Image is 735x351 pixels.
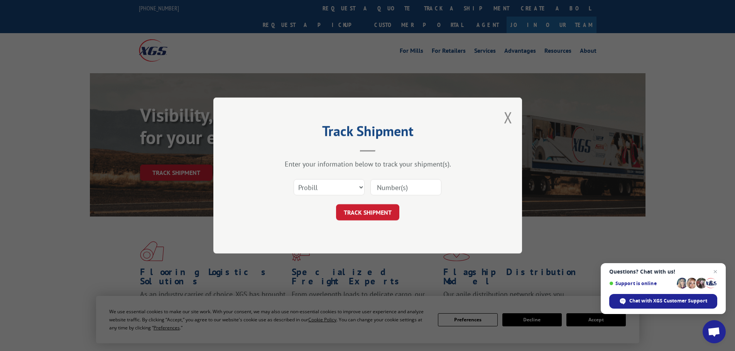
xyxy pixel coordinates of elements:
[629,297,707,304] span: Chat with XGS Customer Support
[711,267,720,276] span: Close chat
[609,294,717,309] div: Chat with XGS Customer Support
[370,179,441,195] input: Number(s)
[252,160,483,168] div: Enter your information below to track your shipment(s).
[703,320,726,343] div: Open chat
[504,107,512,128] button: Close modal
[609,269,717,275] span: Questions? Chat with us!
[609,280,674,286] span: Support is online
[336,204,399,220] button: TRACK SHIPMENT
[252,126,483,140] h2: Track Shipment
